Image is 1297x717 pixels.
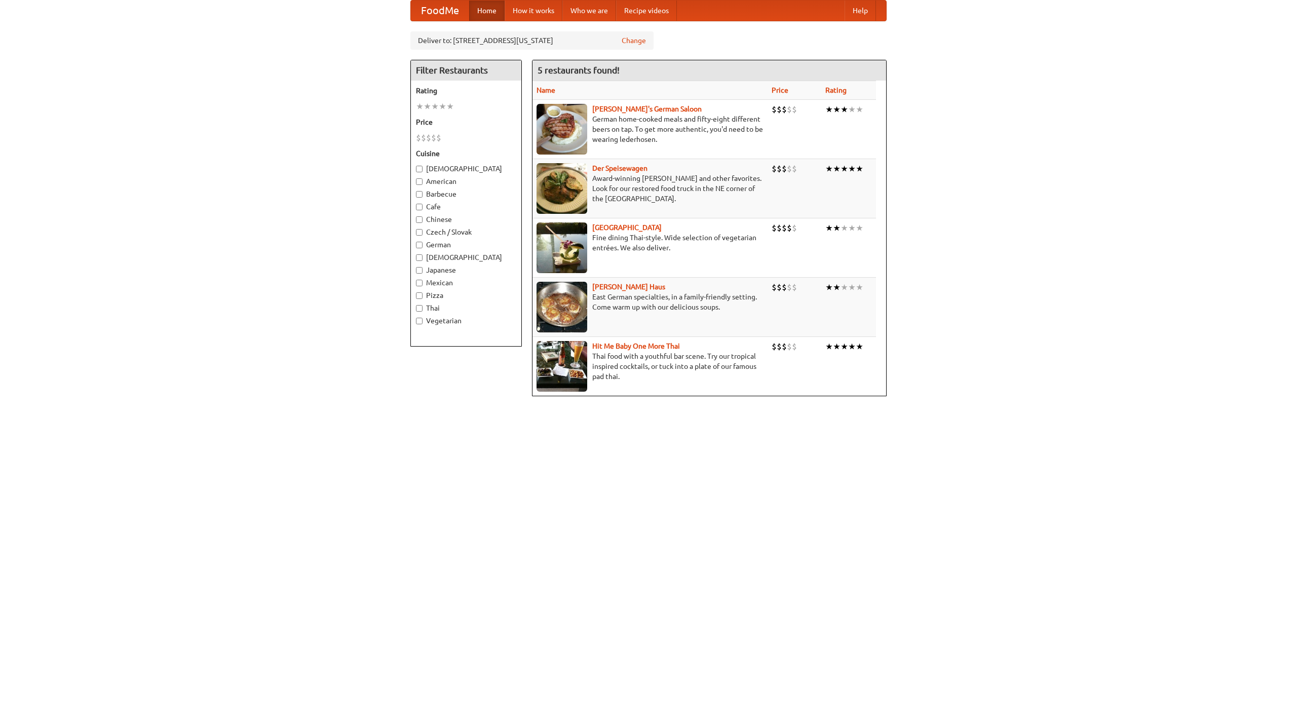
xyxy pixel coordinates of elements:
input: [DEMOGRAPHIC_DATA] [416,166,423,172]
a: Hit Me Baby One More Thai [592,342,680,350]
li: $ [431,132,436,143]
li: $ [772,341,777,352]
input: Czech / Slovak [416,229,423,236]
li: ★ [833,341,841,352]
a: [PERSON_NAME] Haus [592,283,665,291]
input: Thai [416,305,423,312]
li: ★ [833,222,841,234]
a: Der Speisewagen [592,164,647,172]
h5: Price [416,117,516,127]
li: $ [792,104,797,115]
a: Name [537,86,555,94]
li: ★ [833,104,841,115]
li: ★ [856,222,863,234]
li: ★ [856,341,863,352]
li: ★ [841,282,848,293]
img: kohlhaus.jpg [537,282,587,332]
li: $ [777,104,782,115]
input: Chinese [416,216,423,223]
li: $ [426,132,431,143]
img: esthers.jpg [537,104,587,155]
label: Japanese [416,265,516,275]
li: ★ [848,104,856,115]
li: ★ [833,282,841,293]
li: $ [772,222,777,234]
li: ★ [416,101,424,112]
p: Award-winning [PERSON_NAME] and other favorites. Look for our restored food truck in the NE corne... [537,173,764,204]
li: ★ [848,163,856,174]
label: Pizza [416,290,516,300]
a: Who we are [562,1,616,21]
li: $ [777,282,782,293]
h4: Filter Restaurants [411,60,521,81]
li: ★ [848,282,856,293]
p: German home-cooked meals and fifty-eight different beers on tap. To get more authentic, you'd nee... [537,114,764,144]
li: ★ [856,104,863,115]
label: American [416,176,516,186]
li: $ [777,163,782,174]
img: satay.jpg [537,222,587,273]
li: ★ [848,222,856,234]
a: Change [622,35,646,46]
li: $ [782,341,787,352]
input: Vegetarian [416,318,423,324]
input: American [416,178,423,185]
li: ★ [825,341,833,352]
li: ★ [825,282,833,293]
a: Price [772,86,788,94]
a: How it works [505,1,562,21]
li: ★ [841,104,848,115]
li: $ [787,104,792,115]
li: ★ [446,101,454,112]
label: [DEMOGRAPHIC_DATA] [416,252,516,262]
li: $ [416,132,421,143]
li: $ [782,282,787,293]
li: ★ [841,163,848,174]
label: Cafe [416,202,516,212]
li: $ [792,341,797,352]
label: Vegetarian [416,316,516,326]
li: $ [777,341,782,352]
li: $ [787,163,792,174]
li: $ [782,222,787,234]
li: $ [421,132,426,143]
p: Fine dining Thai-style. Wide selection of vegetarian entrées. We also deliver. [537,233,764,253]
a: [PERSON_NAME]'s German Saloon [592,105,702,113]
input: Barbecue [416,191,423,198]
label: Barbecue [416,189,516,199]
input: [DEMOGRAPHIC_DATA] [416,254,423,261]
input: Mexican [416,280,423,286]
li: ★ [424,101,431,112]
h5: Cuisine [416,148,516,159]
label: Chinese [416,214,516,224]
li: ★ [825,222,833,234]
b: [GEOGRAPHIC_DATA] [592,223,662,232]
li: ★ [841,341,848,352]
h5: Rating [416,86,516,96]
li: $ [436,132,441,143]
li: $ [772,163,777,174]
li: $ [787,222,792,234]
li: $ [782,163,787,174]
li: $ [792,163,797,174]
label: Thai [416,303,516,313]
label: Czech / Slovak [416,227,516,237]
input: Japanese [416,267,423,274]
li: ★ [841,222,848,234]
li: ★ [856,163,863,174]
li: ★ [856,282,863,293]
a: Help [845,1,876,21]
input: Pizza [416,292,423,299]
li: ★ [431,101,439,112]
p: Thai food with a youthful bar scene. Try our tropical inspired cocktails, or tuck into a plate of... [537,351,764,382]
input: Cafe [416,204,423,210]
li: ★ [439,101,446,112]
img: babythai.jpg [537,341,587,392]
label: Mexican [416,278,516,288]
li: $ [777,222,782,234]
li: ★ [825,163,833,174]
